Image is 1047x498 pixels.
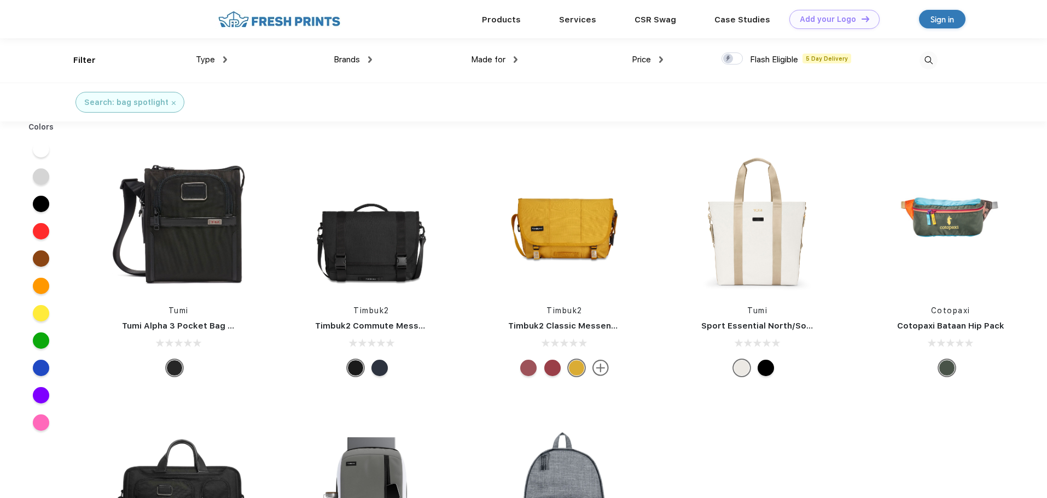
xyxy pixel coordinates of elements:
[758,360,774,376] div: Black
[800,15,856,24] div: Add your Logo
[299,149,444,294] img: func=resize&h=266
[196,55,215,65] span: Type
[166,360,183,376] div: Black
[168,306,189,315] a: Tumi
[734,360,750,376] div: Off White Tan
[750,55,798,65] span: Flash Eligible
[20,121,62,133] div: Colors
[315,321,462,331] a: Timbuk2 Commute Messenger Bag
[862,16,869,22] img: DT
[931,306,970,315] a: Cotopaxi
[492,149,637,294] img: func=resize&h=266
[930,13,954,26] div: Sign in
[215,10,344,29] img: fo%20logo%202.webp
[223,56,227,63] img: dropdown.png
[592,360,609,376] img: more.svg
[334,55,360,65] span: Brands
[520,360,537,376] div: Eco Collegiate Red
[897,321,1004,331] a: Cotopaxi Bataan Hip Pack
[747,306,767,315] a: Tumi
[471,55,505,65] span: Made for
[353,306,389,315] a: Timbuk2
[508,321,644,331] a: Timbuk2 Classic Messenger Bag
[701,321,842,331] a: Sport Essential North/South Tote
[371,360,388,376] div: Eco Nautical
[685,149,830,294] img: func=resize&h=266
[122,321,250,331] a: Tumi Alpha 3 Pocket Bag Small
[632,55,651,65] span: Price
[546,306,583,315] a: Timbuk2
[482,15,521,25] a: Products
[514,56,517,63] img: dropdown.png
[919,10,965,28] a: Sign in
[568,360,585,376] div: Eco Amber
[544,360,561,376] div: Eco Bookish
[368,56,372,63] img: dropdown.png
[172,101,176,105] img: filter_cancel.svg
[347,360,364,376] div: Eco Black
[920,51,938,69] img: desktop_search.svg
[939,360,955,376] div: Surprise
[73,54,96,67] div: Filter
[106,149,251,294] img: func=resize&h=266
[659,56,663,63] img: dropdown.png
[84,97,168,108] div: Search: bag spotlight
[878,149,1023,294] img: func=resize&h=266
